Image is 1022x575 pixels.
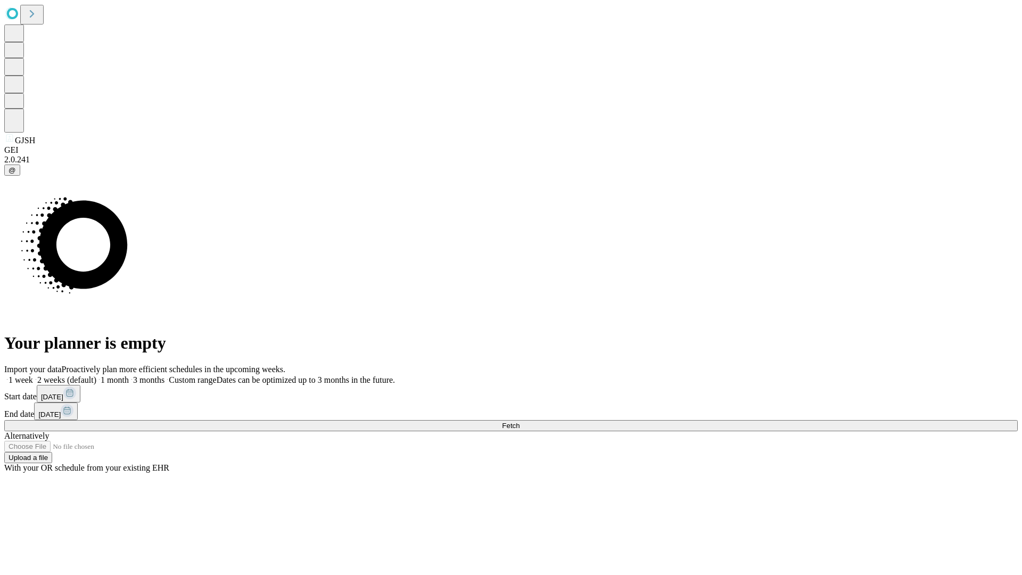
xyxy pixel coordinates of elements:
button: @ [4,165,20,176]
div: GEI [4,145,1018,155]
button: [DATE] [34,402,78,420]
span: Import your data [4,365,62,374]
div: End date [4,402,1018,420]
span: 2 weeks (default) [37,375,96,384]
span: 1 week [9,375,33,384]
div: Start date [4,385,1018,402]
span: @ [9,166,16,174]
span: Custom range [169,375,216,384]
span: GJSH [15,136,35,145]
span: [DATE] [38,410,61,418]
span: Alternatively [4,431,49,440]
span: Fetch [502,422,520,430]
h1: Your planner is empty [4,333,1018,353]
button: [DATE] [37,385,80,402]
span: Proactively plan more efficient schedules in the upcoming weeks. [62,365,285,374]
span: [DATE] [41,393,63,401]
div: 2.0.241 [4,155,1018,165]
span: Dates can be optimized up to 3 months in the future. [217,375,395,384]
span: With your OR schedule from your existing EHR [4,463,169,472]
span: 1 month [101,375,129,384]
span: 3 months [133,375,164,384]
button: Fetch [4,420,1018,431]
button: Upload a file [4,452,52,463]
